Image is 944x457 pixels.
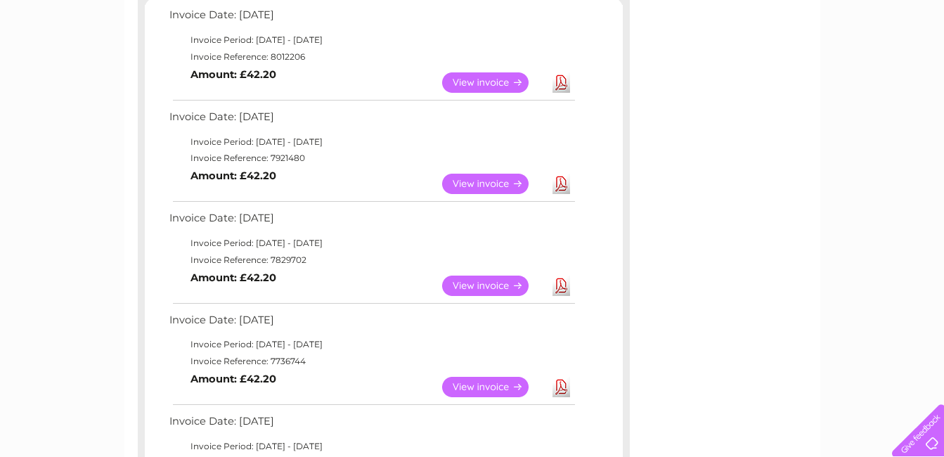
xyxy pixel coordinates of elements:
[166,235,577,252] td: Invoice Period: [DATE] - [DATE]
[442,377,545,397] a: View
[141,8,805,68] div: Clear Business is a trading name of Verastar Limited (registered in [GEOGRAPHIC_DATA] No. 3667643...
[166,311,577,337] td: Invoice Date: [DATE]
[190,373,276,385] b: Amount: £42.20
[822,60,842,70] a: Blog
[166,209,577,235] td: Invoice Date: [DATE]
[552,377,570,397] a: Download
[166,252,577,269] td: Invoice Reference: 7829702
[552,174,570,194] a: Download
[166,6,577,32] td: Invoice Date: [DATE]
[166,134,577,150] td: Invoice Period: [DATE] - [DATE]
[166,32,577,49] td: Invoice Period: [DATE] - [DATE]
[697,60,723,70] a: Water
[771,60,813,70] a: Telecoms
[33,37,105,79] img: logo.png
[166,353,577,370] td: Invoice Reference: 7736744
[166,412,577,438] td: Invoice Date: [DATE]
[552,72,570,93] a: Download
[851,60,885,70] a: Contact
[442,276,545,296] a: View
[166,150,577,167] td: Invoice Reference: 7921480
[552,276,570,296] a: Download
[732,60,763,70] a: Energy
[190,68,276,81] b: Amount: £42.20
[190,271,276,284] b: Amount: £42.20
[898,60,931,70] a: Log out
[190,169,276,182] b: Amount: £42.20
[166,49,577,65] td: Invoice Reference: 8012206
[679,7,776,25] a: 0333 014 3131
[442,174,545,194] a: View
[166,108,577,134] td: Invoice Date: [DATE]
[166,336,577,353] td: Invoice Period: [DATE] - [DATE]
[166,438,577,455] td: Invoice Period: [DATE] - [DATE]
[442,72,545,93] a: View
